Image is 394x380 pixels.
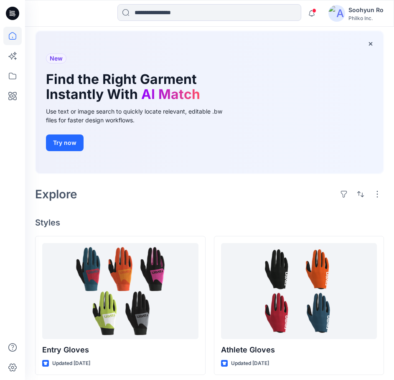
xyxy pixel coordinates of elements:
h2: Explore [35,187,77,201]
span: New [50,53,63,63]
p: Updated [DATE] [231,359,269,368]
span: AI Match [141,86,200,102]
a: Athlete Gloves [221,243,377,339]
div: Philko Inc. [348,15,384,21]
a: Entry Gloves [42,243,198,339]
p: Athlete Gloves [221,344,377,356]
img: avatar [328,5,345,22]
p: Entry Gloves [42,344,198,356]
div: Soohyun Ro [348,5,384,15]
div: Use text or image search to quickly locate relevant, editable .bw files for faster design workflows. [46,107,234,124]
button: Try now [46,134,84,151]
p: Updated [DATE] [52,359,90,368]
h1: Find the Right Garment Instantly With [46,72,221,102]
h4: Styles [35,218,384,228]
